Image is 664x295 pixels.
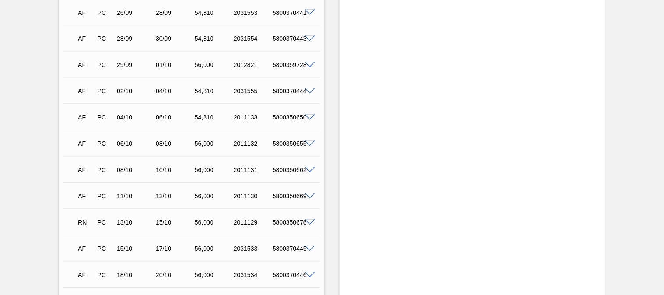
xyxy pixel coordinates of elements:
div: 15/10/2025 [154,219,197,226]
div: Aguardando Faturamento [76,3,95,22]
div: 18/10/2025 [115,272,158,279]
p: AF [78,9,93,16]
p: AF [78,167,93,174]
div: 54,810 [193,88,235,95]
div: Aguardando Faturamento [76,56,95,75]
div: 5800350650 [271,114,313,121]
div: 04/10/2025 [154,88,197,95]
div: 56,000 [193,193,235,200]
div: 56,000 [193,62,235,69]
div: Aguardando Faturamento [76,187,95,206]
div: Aguardando Faturamento [76,108,95,127]
div: Pedido de Compra [95,167,115,174]
div: 5800350655 [271,140,313,147]
p: AF [78,193,93,200]
div: Pedido de Compra [95,35,115,42]
div: 54,810 [193,9,235,16]
div: 5800370446 [271,272,313,279]
div: 5800370445 [271,246,313,253]
div: 2011131 [232,167,274,174]
div: 30/09/2025 [154,35,197,42]
div: Pedido de Compra [95,88,115,95]
div: 2031534 [232,272,274,279]
div: 5800350669 [271,193,313,200]
div: Pedido de Compra [95,193,115,200]
div: Pedido de Compra [95,62,115,69]
div: 10/10/2025 [154,167,197,174]
div: 20/10/2025 [154,272,197,279]
div: 13/10/2025 [154,193,197,200]
div: Aguardando Faturamento [76,266,95,285]
div: 56,000 [193,246,235,253]
p: AF [78,35,93,42]
div: 17/10/2025 [154,246,197,253]
div: 56,000 [193,167,235,174]
div: 15/10/2025 [115,246,158,253]
div: 2031554 [232,35,274,42]
div: Aguardando Faturamento [76,239,95,259]
div: 08/10/2025 [154,140,197,147]
p: AF [78,246,93,253]
div: 2012821 [232,62,274,69]
div: 26/09/2025 [115,9,158,16]
div: 06/10/2025 [115,140,158,147]
div: Aguardando Faturamento [76,161,95,180]
p: AF [78,62,93,69]
div: 2011133 [232,114,274,121]
div: Em renegociação [76,213,95,232]
div: 2031533 [232,246,274,253]
div: Pedido de Compra [95,140,115,147]
div: Pedido de Compra [95,246,115,253]
div: 08/10/2025 [115,167,158,174]
div: 5800359728 [271,62,313,69]
div: 2031553 [232,9,274,16]
div: Pedido de Compra [95,114,115,121]
div: 54,810 [193,35,235,42]
div: 2011129 [232,219,274,226]
div: 06/10/2025 [154,114,197,121]
div: Pedido de Compra [95,219,115,226]
div: 5800350662 [271,167,313,174]
div: 11/10/2025 [115,193,158,200]
div: 56,000 [193,219,235,226]
p: AF [78,114,93,121]
p: AF [78,272,93,279]
p: AF [78,88,93,95]
div: Pedido de Compra [95,272,115,279]
div: 28/09/2025 [115,35,158,42]
div: Aguardando Faturamento [76,82,95,101]
div: 5800350676 [271,219,313,226]
div: Aguardando Faturamento [76,29,95,49]
div: 5800370443 [271,35,313,42]
div: 01/10/2025 [154,62,197,69]
div: 2011130 [232,193,274,200]
div: 2011132 [232,140,274,147]
div: 13/10/2025 [115,219,158,226]
div: 56,000 [193,272,235,279]
div: 29/09/2025 [115,62,158,69]
div: 04/10/2025 [115,114,158,121]
div: 5800370441 [271,9,313,16]
div: 02/10/2025 [115,88,158,95]
div: 28/09/2025 [154,9,197,16]
p: AF [78,140,93,147]
div: 54,810 [193,114,235,121]
div: 5800370444 [271,88,313,95]
div: Pedido de Compra [95,9,115,16]
p: RN [78,219,93,226]
div: 56,000 [193,140,235,147]
div: Aguardando Faturamento [76,134,95,154]
div: 2031555 [232,88,274,95]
